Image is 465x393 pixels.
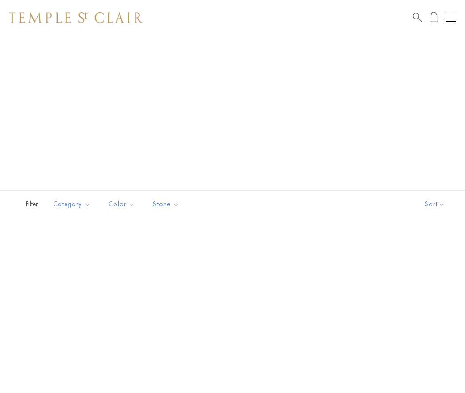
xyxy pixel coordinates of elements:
[9,12,143,23] img: Temple St. Clair
[430,12,438,23] a: Open Shopping Bag
[413,12,422,23] a: Search
[148,199,186,210] span: Stone
[46,194,97,214] button: Category
[102,194,142,214] button: Color
[446,12,456,23] button: Open navigation
[49,199,97,210] span: Category
[104,199,142,210] span: Color
[405,191,465,218] button: Show sort by
[146,194,186,214] button: Stone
